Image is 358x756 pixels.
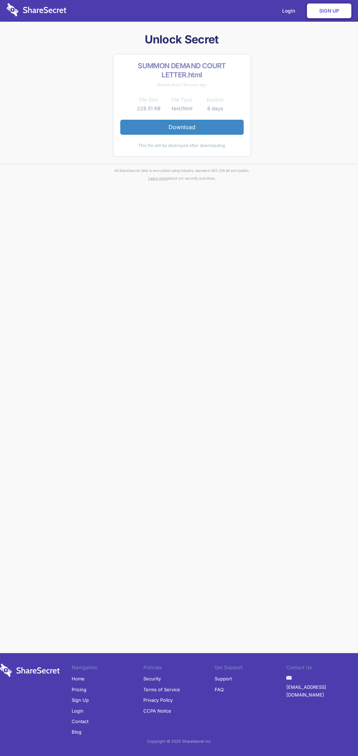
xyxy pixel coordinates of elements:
[72,695,89,705] a: Sign Up
[117,120,241,134] a: Download
[307,3,351,18] a: Sign Up
[286,664,358,673] li: Contact Us
[72,673,85,684] a: Home
[196,96,229,104] th: Expires
[143,664,215,673] li: Policies
[117,142,241,149] div: This file will be destroyed after downloading.
[72,716,88,727] a: Contact
[196,104,229,113] td: 6 days
[215,664,286,673] li: Get Support
[72,664,143,673] li: Navigation
[145,173,165,177] a: Learn more
[163,96,196,104] th: File Type
[143,673,161,684] a: Security
[117,81,241,89] div: Shared about 19 hours ago
[215,684,224,695] a: FAQ
[129,96,163,104] th: File Size
[143,695,173,705] a: Privacy Policy
[215,673,232,684] a: Support
[129,104,163,113] td: 228.51 KB
[163,104,196,113] td: text/html
[143,684,180,695] a: Terms of Service
[143,706,171,716] a: CCPA Notice
[72,727,81,737] a: Blog
[72,684,86,695] a: Pricing
[117,61,241,79] h2: SUMMON DEMAND COURT LETTER.html
[7,4,66,17] img: logo-wordmark-white-trans-d4663122ce5f474addd5e946df7df03e33cb6a1c49d2221995e7729f52c070b2.svg
[286,681,358,700] a: [EMAIL_ADDRESS][DOMAIN_NAME]
[72,706,84,716] a: Login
